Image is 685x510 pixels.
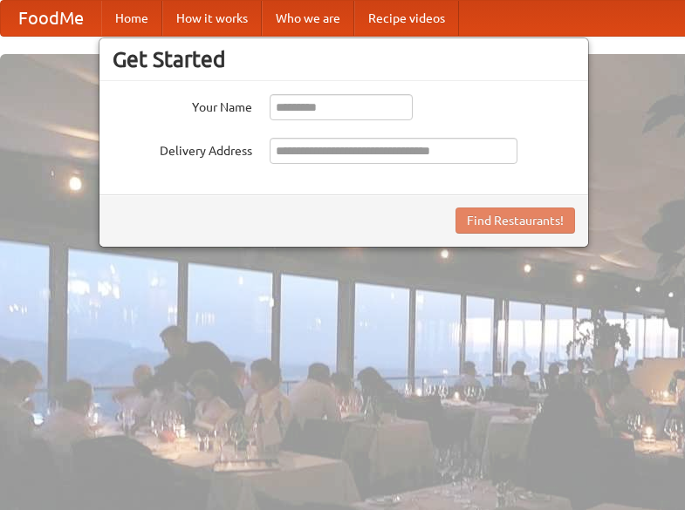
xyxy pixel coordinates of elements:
[113,94,252,116] label: Your Name
[456,207,575,234] button: Find Restaurants!
[113,138,252,160] label: Delivery Address
[1,1,101,36] a: FoodMe
[162,1,262,36] a: How it works
[262,1,354,36] a: Who we are
[101,1,162,36] a: Home
[113,46,575,72] h3: Get Started
[354,1,459,36] a: Recipe videos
